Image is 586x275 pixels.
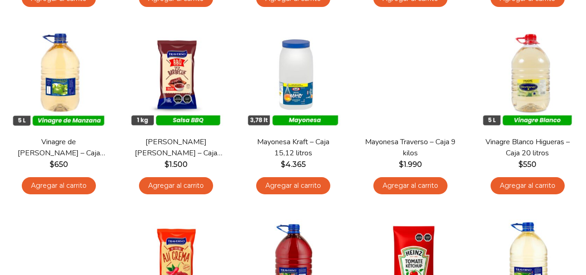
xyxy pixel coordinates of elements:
a: Agregar al carrito: “Vinagre de Manzana Higueras - Caja 20 litros” [22,177,96,194]
span: $ [281,160,285,169]
span: $ [50,160,54,169]
span: $ [518,160,523,169]
bdi: 650 [50,160,68,169]
a: Agregar al carrito: “Mayonesa Traverso - Caja 9 kilos” [373,177,447,194]
span: $ [399,160,403,169]
a: Vinagre de [PERSON_NAME] – Caja 20 litros [12,137,105,158]
bdi: 550 [518,160,536,169]
bdi: 1.990 [399,160,422,169]
a: Vinagre Blanco Higueras – Caja 20 litros [481,137,574,158]
span: $ [164,160,169,169]
bdi: 4.365 [281,160,306,169]
a: Agregar al carrito: “Salsa Barbacue Traverso - Caja 10 kilos” [139,177,213,194]
a: Mayonesa Kraft – Caja 15,12 litros [246,137,340,158]
a: [PERSON_NAME] [PERSON_NAME] – Caja 10 kilos [129,137,222,158]
a: Agregar al carrito: “Mayonesa Kraft - Caja 15,12 litros” [256,177,330,194]
a: Mayonesa Traverso – Caja 9 kilos [364,137,457,158]
bdi: 1.500 [164,160,188,169]
a: Agregar al carrito: “Vinagre Blanco Higueras - Caja 20 litros” [491,177,565,194]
